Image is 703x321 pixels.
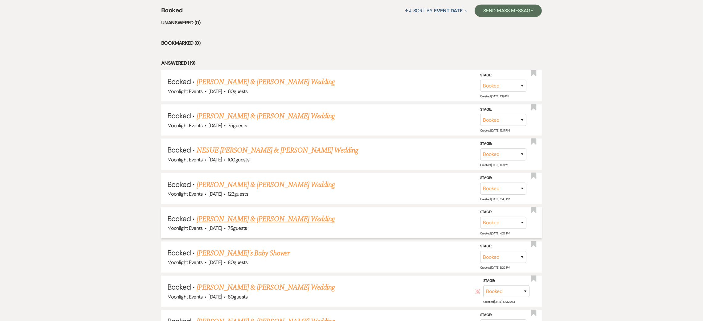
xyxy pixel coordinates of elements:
[167,214,191,223] span: Booked
[167,111,191,120] span: Booked
[167,282,191,292] span: Booked
[197,213,335,225] a: [PERSON_NAME] & [PERSON_NAME] Wedding
[228,294,248,300] span: 80 guests
[483,300,514,304] span: Created: [DATE] 10:32 AM
[167,180,191,189] span: Booked
[208,122,222,129] span: [DATE]
[197,145,358,156] a: NESUE [PERSON_NAME] & [PERSON_NAME] Wedding
[405,7,412,14] span: ↑↓
[208,259,222,266] span: [DATE]
[480,209,526,216] label: Stage:
[167,122,203,129] span: Moonlight Events
[208,294,222,300] span: [DATE]
[208,191,222,197] span: [DATE]
[161,59,542,67] li: Answered (19)
[228,122,247,129] span: 75 guests
[480,197,510,201] span: Created: [DATE] 2:43 PM
[480,243,526,250] label: Stage:
[480,128,509,132] span: Created: [DATE] 12:17 PM
[167,225,203,231] span: Moonlight Events
[161,19,542,27] li: Unanswered (0)
[475,5,542,17] button: Send Mass Message
[228,191,248,197] span: 122 guests
[480,266,510,270] span: Created: [DATE] 5:32 PM
[480,140,526,147] label: Stage:
[228,225,247,231] span: 75 guests
[197,76,335,87] a: [PERSON_NAME] & [PERSON_NAME] Wedding
[483,278,529,284] label: Stage:
[480,175,526,181] label: Stage:
[208,88,222,95] span: [DATE]
[167,294,203,300] span: Moonlight Events
[228,88,248,95] span: 60 guests
[161,6,182,19] span: Booked
[228,259,248,266] span: 80 guests
[167,248,191,258] span: Booked
[167,88,203,95] span: Moonlight Events
[167,156,203,163] span: Moonlight Events
[208,225,222,231] span: [DATE]
[480,72,526,79] label: Stage:
[228,156,249,163] span: 100 guests
[197,111,335,122] a: [PERSON_NAME] & [PERSON_NAME] Wedding
[197,179,335,190] a: [PERSON_NAME] & [PERSON_NAME] Wedding
[197,282,335,293] a: [PERSON_NAME] & [PERSON_NAME] Wedding
[402,2,470,19] button: Sort By Event Date
[167,259,203,266] span: Moonlight Events
[167,191,203,197] span: Moonlight Events
[480,163,508,167] span: Created: [DATE] 1:19 PM
[167,77,191,86] span: Booked
[480,312,526,319] label: Stage:
[480,106,526,113] label: Stage:
[161,39,542,47] li: Bookmarked (0)
[208,156,222,163] span: [DATE]
[167,145,191,155] span: Booked
[480,94,509,98] span: Created: [DATE] 1:39 PM
[434,7,463,14] span: Event Date
[197,248,289,259] a: [PERSON_NAME]'s Baby Shower
[480,231,510,235] span: Created: [DATE] 4:22 PM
